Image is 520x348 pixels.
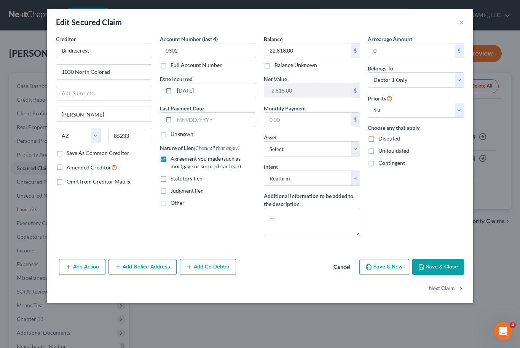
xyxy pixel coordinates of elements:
[264,192,360,208] label: Additional information to be added to the description
[171,200,185,206] span: Other
[494,322,512,340] iframe: Intercom live chat
[194,145,239,151] span: (Check all that apply)
[264,35,282,43] label: Balance
[429,281,464,297] button: Next Claim
[174,83,256,98] input: MM/DD/YYYY
[160,75,193,83] label: Date Incurred
[351,113,360,127] div: $
[171,155,241,169] span: Agreement you made (such as mortgage or secured car loan)
[108,259,177,275] button: Add Notice Address
[174,113,256,127] input: MM/DD/YYYY
[264,163,278,171] label: Intent
[56,43,152,58] input: Search creditor by name...
[378,160,405,166] span: Contingent
[59,259,105,275] button: Add Action
[412,259,464,275] button: Save & Close
[368,35,412,43] label: Arrearage Amount
[368,94,392,103] label: Priority
[264,134,277,140] span: Asset
[180,259,236,275] button: Add Co-Debtor
[56,36,76,42] span: Creditor
[56,86,152,101] input: Apt, Suite, etc...
[351,43,360,58] div: $
[459,18,464,27] button: ×
[264,75,287,83] label: Net Value
[67,178,131,185] span: Omit from Creditor Matrix
[67,149,129,157] label: Save As Common Creditor
[368,124,464,132] label: Choose any that apply
[378,147,409,154] span: Unliquidated
[56,17,122,27] div: Edit Secured Claim
[264,83,351,98] input: 0.00
[368,65,393,72] span: Belongs To
[160,144,239,152] label: Nature of Lien
[264,43,351,58] input: 0.00
[171,61,222,69] label: Full Account Number
[264,104,306,112] label: Monthly Payment
[264,113,351,127] input: 0.00
[56,65,152,79] input: Enter address...
[108,128,153,143] input: Enter zip...
[160,43,256,58] input: XXXX
[56,107,152,121] input: Enter city...
[510,322,516,328] span: 4
[368,43,455,58] input: 0.00
[160,35,218,43] label: Account Number (last 4)
[171,175,203,182] span: Statutory lien
[378,135,400,142] span: Disputed
[455,43,464,58] div: $
[171,130,193,138] label: Unknown
[67,164,111,171] span: Amended Creditor
[160,104,204,112] label: Last Payment Date
[171,187,204,194] span: Judgment lien
[274,61,317,69] label: Balance Unknown
[359,259,409,275] button: Save & New
[327,260,356,275] button: Cancel
[351,83,360,98] div: $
